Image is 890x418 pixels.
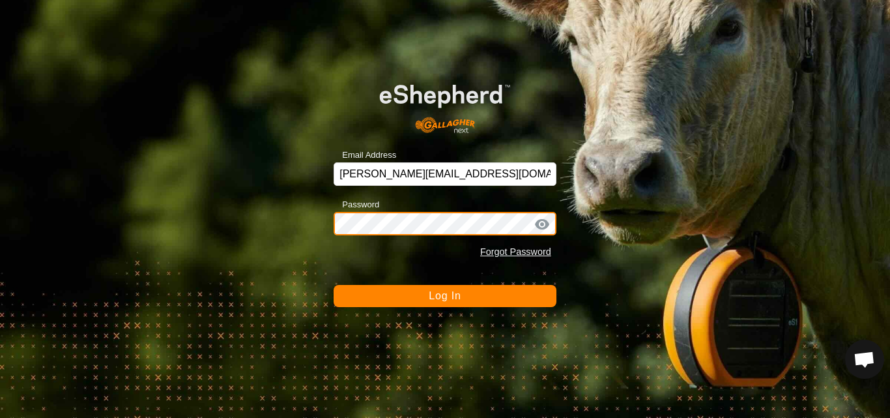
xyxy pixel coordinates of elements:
[845,340,884,379] div: Open chat
[429,290,461,301] span: Log In
[334,149,396,162] label: Email Address
[334,198,379,211] label: Password
[334,285,556,307] button: Log In
[480,246,551,257] a: Forgot Password
[356,66,534,142] img: E-shepherd Logo
[334,162,556,186] input: Email Address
